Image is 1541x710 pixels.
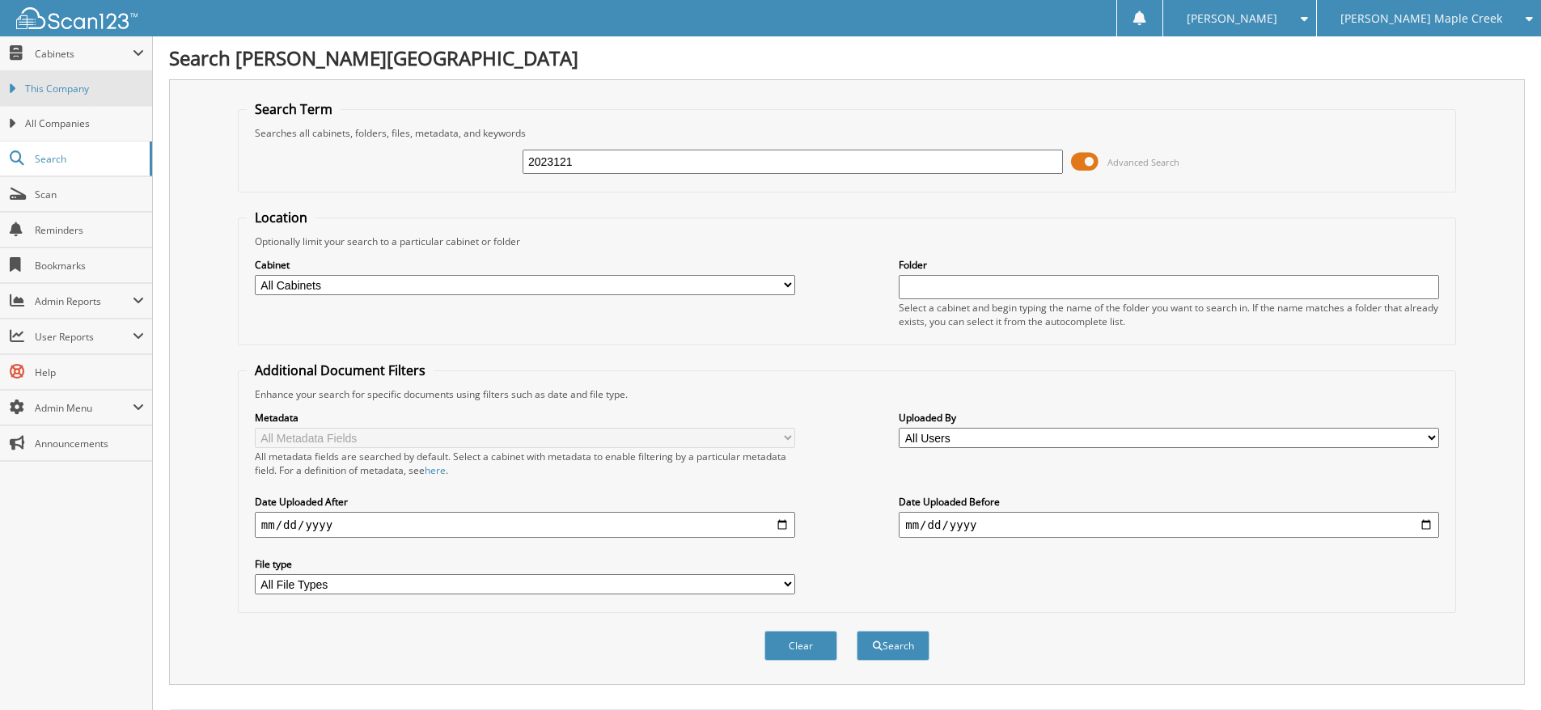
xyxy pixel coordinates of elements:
[35,437,144,450] span: Announcements
[1107,156,1179,168] span: Advanced Search
[764,631,837,661] button: Clear
[35,152,142,166] span: Search
[25,82,144,96] span: This Company
[35,223,144,237] span: Reminders
[255,411,795,425] label: Metadata
[16,7,138,29] img: scan123-logo-white.svg
[255,495,795,509] label: Date Uploaded After
[425,463,446,477] a: here
[35,294,133,308] span: Admin Reports
[35,401,133,415] span: Admin Menu
[1460,632,1541,710] iframe: Chat Widget
[35,188,144,201] span: Scan
[255,557,795,571] label: File type
[25,116,144,131] span: All Companies
[899,495,1439,509] label: Date Uploaded Before
[899,411,1439,425] label: Uploaded By
[899,258,1439,272] label: Folder
[247,126,1447,140] div: Searches all cabinets, folders, files, metadata, and keywords
[35,330,133,344] span: User Reports
[899,301,1439,328] div: Select a cabinet and begin typing the name of the folder you want to search in. If the name match...
[247,387,1447,401] div: Enhance your search for specific documents using filters such as date and file type.
[35,47,133,61] span: Cabinets
[247,100,341,118] legend: Search Term
[857,631,929,661] button: Search
[1340,14,1502,23] span: [PERSON_NAME] Maple Creek
[35,259,144,273] span: Bookmarks
[899,512,1439,538] input: end
[255,258,795,272] label: Cabinet
[255,450,795,477] div: All metadata fields are searched by default. Select a cabinet with metadata to enable filtering b...
[1187,14,1277,23] span: [PERSON_NAME]
[247,361,434,379] legend: Additional Document Filters
[247,209,315,226] legend: Location
[255,512,795,538] input: start
[247,235,1447,248] div: Optionally limit your search to a particular cabinet or folder
[35,366,144,379] span: Help
[169,44,1525,71] h1: Search [PERSON_NAME][GEOGRAPHIC_DATA]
